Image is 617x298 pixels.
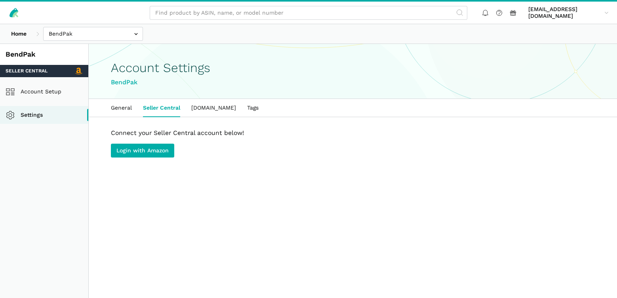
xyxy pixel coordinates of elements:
[43,27,143,41] input: BendPak
[528,6,602,20] span: [EMAIL_ADDRESS][DOMAIN_NAME]
[6,27,32,41] a: Home
[150,6,467,20] input: Find product by ASIN, name, or model number
[186,99,242,117] a: [DOMAIN_NAME]
[137,99,186,117] a: Seller Central
[242,99,264,117] a: Tags
[6,49,83,59] div: BendPak
[526,4,611,21] a: [EMAIL_ADDRESS][DOMAIN_NAME]
[111,128,343,138] h2: Connect your Seller Central account below!
[105,99,137,117] a: General
[111,144,174,158] a: Login with Amazon
[111,61,353,75] h1: Account Settings
[111,78,353,87] div: BendPak
[6,68,48,75] span: Seller Central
